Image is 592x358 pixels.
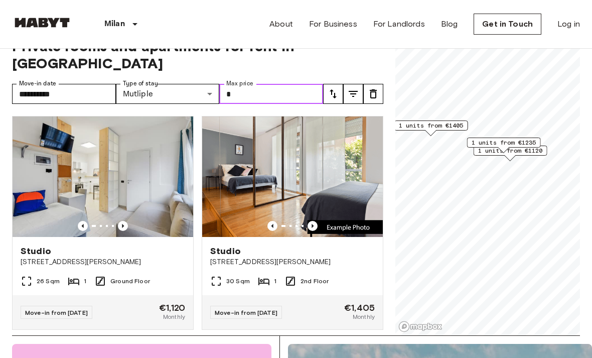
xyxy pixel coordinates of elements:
label: Max price [226,79,253,88]
label: Move-in date [19,79,56,88]
span: Move-in from [DATE] [215,309,277,316]
div: Map marker [474,146,547,161]
span: 1 [84,277,86,286]
label: Type of stay [123,79,158,88]
a: For Landlords [373,18,425,30]
button: tune [323,84,343,104]
span: Ground Floor [110,277,150,286]
a: For Business [309,18,357,30]
span: Move-in from [DATE] [25,309,88,316]
button: Previous image [78,221,88,231]
a: Mapbox logo [398,321,442,332]
span: €1,405 [344,303,375,312]
span: Studio [210,245,241,257]
img: Marketing picture of unit IT-14-059-002-01H [13,116,193,237]
span: 30 Sqm [226,277,250,286]
span: 26 Sqm [37,277,60,286]
span: 2nd Floor [301,277,329,286]
span: Monthly [353,312,375,321]
span: 1 [274,277,276,286]
button: Previous image [118,221,128,231]
div: Mutliple [116,84,220,104]
button: tune [343,84,363,104]
button: Previous image [308,221,318,231]
input: Choose date, selected date is 5 Jan 2026 [12,84,116,104]
span: 1 units from €1120 [478,146,543,155]
p: Milan [104,18,125,30]
span: Studio [21,245,51,257]
button: tune [363,84,383,104]
span: €1,120 [159,303,185,312]
span: 1 units from €1405 [399,121,464,130]
a: About [269,18,293,30]
a: Marketing picture of unit IT-14-059-002-01HPrevious imagePrevious imageStudio[STREET_ADDRESS][PER... [12,116,194,330]
div: Map marker [467,138,541,153]
a: Marketing picture of unit IT-14-001-003-01HPrevious imagePrevious imageStudio[STREET_ADDRESS][PER... [202,116,383,330]
a: Get in Touch [474,14,541,35]
div: Map marker [394,121,468,136]
button: Previous image [267,221,277,231]
img: Marketing picture of unit IT-14-001-003-01H [202,116,383,237]
span: Monthly [163,312,185,321]
span: 1 units from €1235 [472,138,536,147]
a: Blog [441,18,458,30]
img: Habyt [12,18,72,28]
span: [STREET_ADDRESS][PERSON_NAME] [21,257,185,267]
span: Private rooms and apartments for rent in [GEOGRAPHIC_DATA] [12,38,383,72]
span: [STREET_ADDRESS][PERSON_NAME] [210,257,375,267]
a: Log in [557,18,580,30]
